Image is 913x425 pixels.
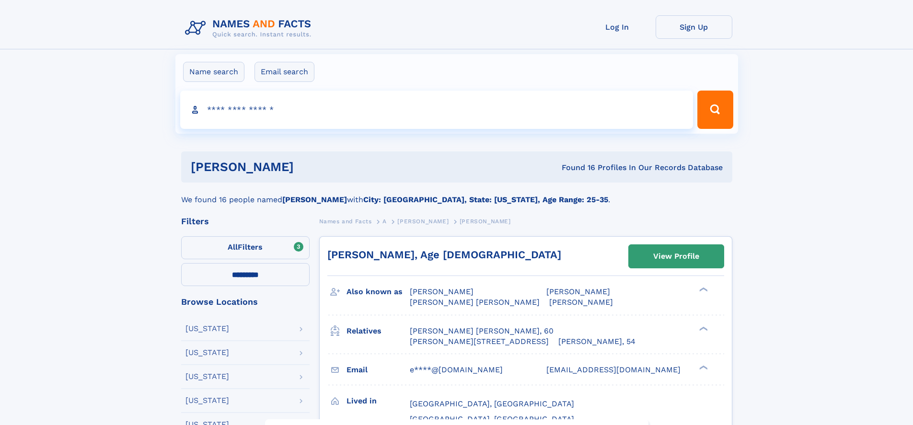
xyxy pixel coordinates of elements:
div: [US_STATE] [185,373,229,380]
a: Names and Facts [319,215,372,227]
a: A [382,215,387,227]
h3: Relatives [347,323,410,339]
span: A [382,218,387,225]
div: Found 16 Profiles In Our Records Database [428,162,723,173]
h3: Lived in [347,393,410,409]
span: [PERSON_NAME] [397,218,449,225]
span: [PERSON_NAME] [460,218,511,225]
b: City: [GEOGRAPHIC_DATA], State: [US_STATE], Age Range: 25-35 [363,195,608,204]
label: Name search [183,62,244,82]
div: [US_STATE] [185,397,229,404]
span: [EMAIL_ADDRESS][DOMAIN_NAME] [546,365,681,374]
img: Logo Names and Facts [181,15,319,41]
a: [PERSON_NAME][STREET_ADDRESS] [410,336,549,347]
span: [PERSON_NAME] [PERSON_NAME] [410,298,540,307]
div: ❯ [697,364,708,370]
h3: Email [347,362,410,378]
input: search input [180,91,693,129]
div: Filters [181,217,310,226]
div: View Profile [653,245,699,267]
label: Filters [181,236,310,259]
span: [GEOGRAPHIC_DATA], [GEOGRAPHIC_DATA] [410,399,574,408]
span: [GEOGRAPHIC_DATA], [GEOGRAPHIC_DATA] [410,414,574,424]
a: [PERSON_NAME] [397,215,449,227]
div: Browse Locations [181,298,310,306]
a: [PERSON_NAME] [PERSON_NAME], 60 [410,326,554,336]
div: [US_STATE] [185,349,229,356]
a: View Profile [629,245,724,268]
div: ❯ [697,325,708,332]
a: Sign Up [656,15,732,39]
div: ❯ [697,287,708,293]
a: [PERSON_NAME], Age [DEMOGRAPHIC_DATA] [327,249,561,261]
span: [PERSON_NAME] [410,287,474,296]
a: Log In [579,15,656,39]
span: All [228,242,238,252]
h3: Also known as [347,284,410,300]
h1: [PERSON_NAME] [191,161,428,173]
div: [US_STATE] [185,325,229,333]
span: [PERSON_NAME] [549,298,613,307]
span: [PERSON_NAME] [546,287,610,296]
a: [PERSON_NAME], 54 [558,336,636,347]
b: [PERSON_NAME] [282,195,347,204]
div: We found 16 people named with . [181,183,732,206]
button: Search Button [697,91,733,129]
label: Email search [254,62,314,82]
